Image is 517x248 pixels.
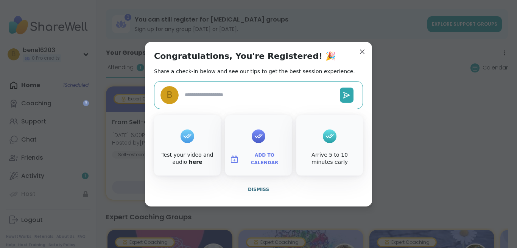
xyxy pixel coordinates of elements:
span: Dismiss [248,187,269,192]
h1: Congratulations, You're Registered! 🎉 [154,51,336,62]
iframe: Spotlight [83,100,89,106]
h2: Share a check-in below and see our tips to get the best session experience. [154,68,355,75]
img: ShareWell Logomark [230,155,239,164]
button: Dismiss [154,182,363,197]
div: Test your video and audio [156,151,219,166]
button: Add to Calendar [227,151,290,167]
span: Add to Calendar [242,152,287,166]
a: here [189,159,202,165]
span: b [167,88,173,102]
div: Arrive 5 to 10 minutes early [298,151,361,166]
